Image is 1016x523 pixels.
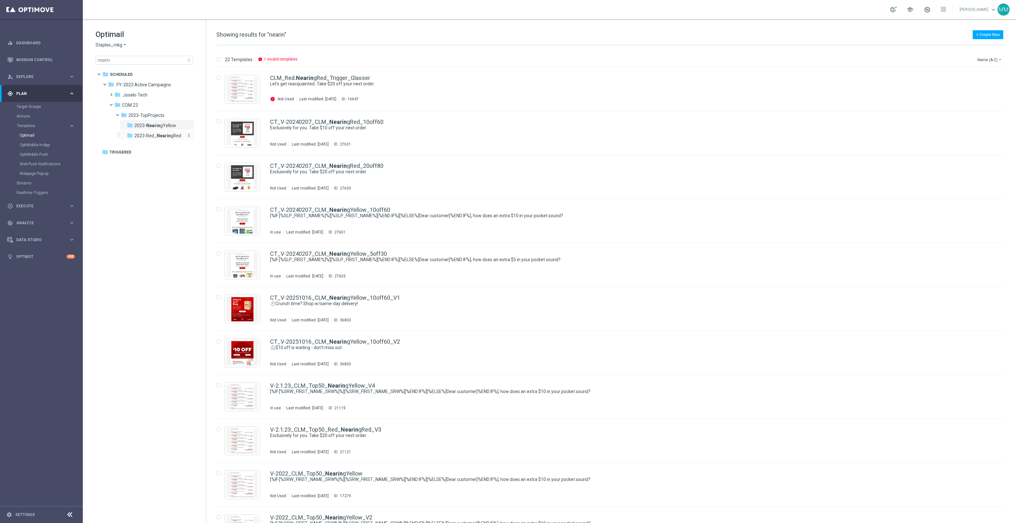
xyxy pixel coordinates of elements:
[7,51,75,68] div: Mission Control
[270,389,976,395] div: [%IF:[%SRW_FIRST_NAME_SRW%]%][%SRW_FIRST_NAME_SRW%][%END:IF%][%ELSE%]Dear customer[%END:IF%], how...
[270,383,375,389] a: V-2.1.23_CLM_Top50_NearingYellow_V4
[270,119,383,125] a: CT_V-20240207_CLM_NearingRed_10off60
[7,57,75,62] div: Mission Control
[96,29,193,39] h1: Optimail
[340,142,351,147] div: 27631
[270,169,961,175] a: Exclusively for you. Take $20 off your next order.
[334,230,346,235] div: 27601
[7,204,75,209] div: play_circle_outline Execute keyboard_arrow_right
[186,58,191,63] span: close
[226,297,258,321] img: 36803.jpeg
[210,243,1015,287] div: Press SPACE to select this row.
[185,133,191,139] button: more_vert
[17,111,82,121] div: Actions
[340,186,351,191] div: 27633
[270,427,381,433] a: V-2.1.23_CLM_Top50_Red_NearingRed_V3
[329,338,347,345] b: Nearin
[297,97,339,103] div: Last modified: [DATE]
[329,162,347,169] b: Nearin
[7,237,69,243] div: Data Studio
[69,74,75,80] i: keyboard_arrow_right
[340,493,351,498] div: 17279
[284,230,326,235] div: Last modified: [DATE]
[270,339,400,345] a: CT_V-20251016_CLM_NearingYellow_10off60_V2
[270,345,961,351] a: ⏲️$10 off is waiting - don't miss out.
[186,133,191,138] i: more_vert
[20,150,82,159] div: OptiMobile Push
[325,514,343,521] b: Nearin
[116,82,171,88] span: .FY-2023 Active Campaigns
[270,345,976,351] div: ⏲️$10 off is waiting - don't miss out.
[96,56,193,65] input: Search Template
[270,207,390,213] a: CT_V-20240207_CLM_NearingYellow_10off60
[331,493,351,498] div: ID:
[7,220,13,226] i: track_changes
[7,203,13,209] i: play_circle_outline
[289,142,331,147] div: Last modified: [DATE]
[102,71,109,77] i: folder
[17,123,75,128] button: Templates keyboard_arrow_right
[7,203,69,209] div: Execute
[7,40,75,46] div: equalizer Dashboard
[959,5,998,14] a: [PERSON_NAME]keyboard_arrow_down
[329,118,347,125] b: Nearin
[17,104,66,109] a: Target Groups
[108,81,114,88] i: folder
[331,186,351,191] div: ID:
[270,96,275,102] i: info
[16,238,69,242] span: Data Studio
[114,91,121,98] i: folder
[289,318,331,323] div: Last modified: [DATE]
[264,57,297,62] p: 1 invalid templates
[226,472,258,497] img: 17279.jpeg
[210,331,1015,375] div: Press SPACE to select this row.
[210,375,1015,419] div: Press SPACE to select this row.
[69,220,75,226] i: keyboard_arrow_right
[270,362,286,367] div: Not Used
[17,178,82,188] div: Streams
[270,471,362,476] a: V-2022_CLM_Top50_NearingYellow
[17,124,62,128] span: Templates
[110,149,131,155] span: Triggered
[278,97,294,102] div: Not Used
[270,125,976,131] div: Exclusively for you. Take $10 off your next order.
[210,419,1015,463] div: Press SPACE to select this row.
[128,112,164,118] span: 2023-TopProjects
[20,140,82,150] div: OptiMobile In-App
[69,237,75,243] i: keyboard_arrow_right
[7,254,75,259] div: lightbulb Optibot +10
[270,295,400,301] a: CT_V-20251016_CLM_NearingYellow_10off60_V1
[210,287,1015,331] div: Press SPACE to select this row.
[17,124,69,128] div: Templates
[17,181,66,186] a: Streams
[121,112,127,118] i: folder
[334,405,346,411] div: 21119
[216,31,286,38] span: Showing results for "nearin"
[329,250,347,257] b: Nearin
[210,199,1015,243] div: Press SPACE to select this row.
[7,248,75,265] div: Optibot
[146,123,160,128] b: Nearin
[134,133,181,139] span: 2023-Red_NearingRed
[17,102,82,111] div: Target Groups
[270,81,976,87] div: Let’s get reacquainted. Take $20 off your next order.
[226,340,258,365] img: 36805.jpeg
[7,74,13,80] i: person_search
[289,362,331,367] div: Last modified: [DATE]
[20,133,66,138] a: Optimail
[289,493,331,498] div: Last modified: [DATE]
[270,125,961,131] a: Exclusively for you. Take $10 off your next order.
[20,152,66,157] a: OptiMobile Push
[326,405,346,411] div: ID:
[225,57,253,62] p: 22 Templates
[114,102,121,108] i: folder
[329,206,347,213] b: Nearin
[17,114,66,119] a: Actions
[122,102,138,108] span: COM 23
[331,142,351,147] div: ID:
[16,204,69,208] span: Execute
[7,74,75,79] button: person_search Explore keyboard_arrow_right
[7,220,75,226] button: track_changes Analyze keyboard_arrow_right
[270,257,961,263] a: [%IF:[%SLP_FIRST_NAME%]%][%SLP_FIRST_NAME%][%END:IF%][%ELSE%]Dear customer[%END:IF%], how does an...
